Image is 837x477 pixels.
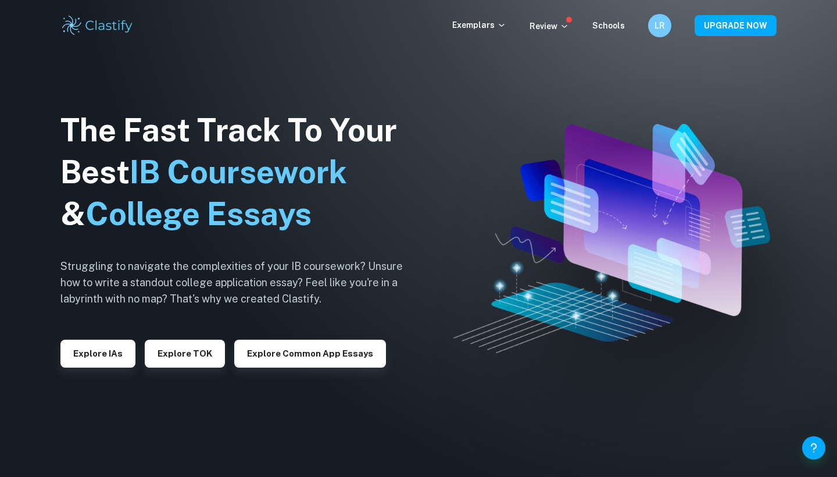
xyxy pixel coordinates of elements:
[60,109,421,235] h1: The Fast Track To Your Best &
[85,195,312,232] span: College Essays
[60,14,134,37] img: Clastify logo
[145,347,225,358] a: Explore TOK
[452,19,506,31] p: Exemplars
[234,347,386,358] a: Explore Common App essays
[234,340,386,368] button: Explore Common App essays
[60,347,135,358] a: Explore IAs
[653,19,667,32] h6: LR
[453,124,770,353] img: Clastify hero
[145,340,225,368] button: Explore TOK
[802,436,825,460] button: Help and Feedback
[60,258,421,307] h6: Struggling to navigate the complexities of your IB coursework? Unsure how to write a standout col...
[695,15,777,36] button: UPGRADE NOW
[60,340,135,368] button: Explore IAs
[592,21,625,30] a: Schools
[530,20,569,33] p: Review
[648,14,671,37] button: LR
[130,154,347,190] span: IB Coursework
